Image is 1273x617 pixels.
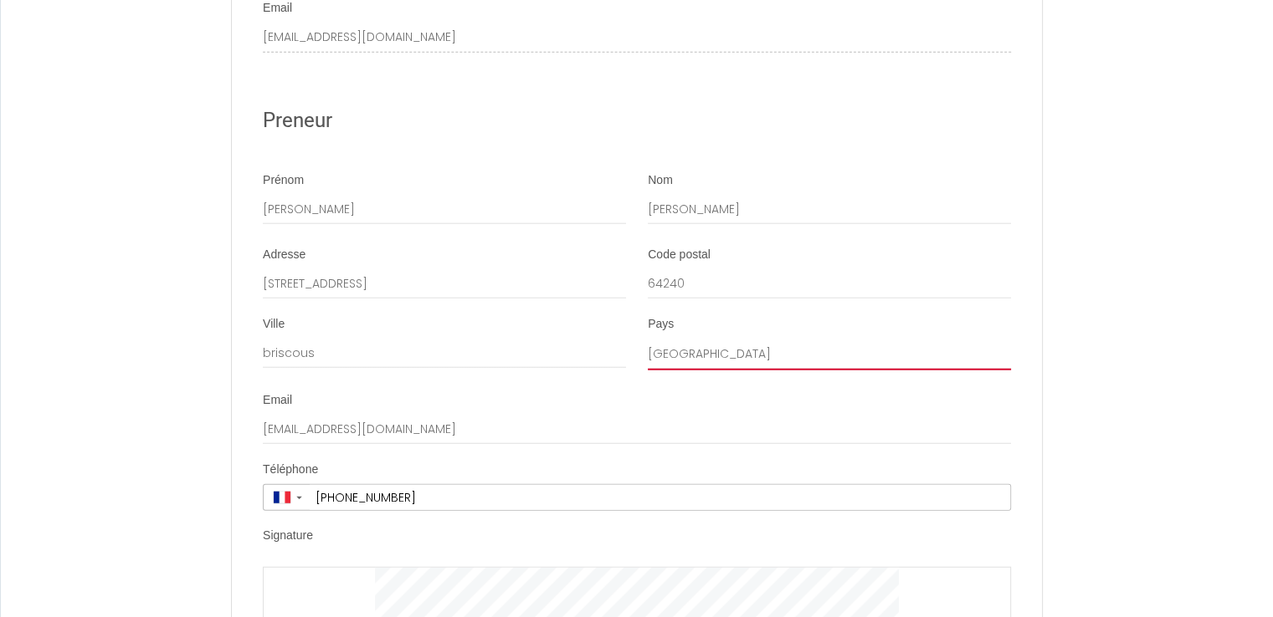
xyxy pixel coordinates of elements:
label: Email [263,392,292,409]
label: Code postal [648,247,711,263]
span: ▼ [295,494,304,501]
h2: Preneur [263,105,1011,137]
label: Prénom [263,172,304,189]
label: Ville [263,316,285,333]
label: Téléphone [263,461,318,478]
label: Adresse [263,247,305,263]
label: Pays [648,316,674,333]
label: Signature [263,528,313,544]
input: +33 6 12 34 56 78 [310,485,1010,510]
label: Nom [648,172,673,189]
